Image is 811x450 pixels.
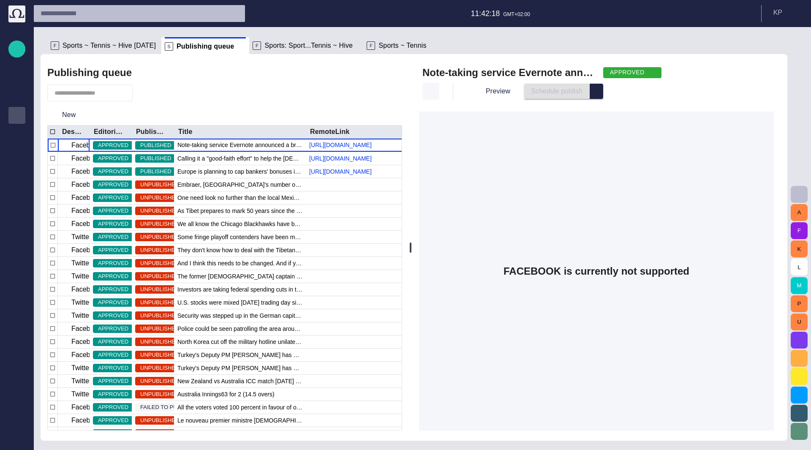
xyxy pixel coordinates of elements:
span: Publishing queue [12,110,22,120]
p: AI Assistant [12,279,22,288]
span: Editorial Admin [12,245,22,256]
p: Publishing queue KKK [12,127,22,136]
span: Rundowns [12,76,22,87]
span: UNPUBLISHED [135,259,184,267]
span: We all know the Chicago Blackhawks have been soaring this season in the NHL, but what about the p... [177,220,302,228]
span: One need look no further than the local Mexican stand to find a soggy taco or the corner delivery... [177,194,302,202]
span: New Zealand vs Australia ICC match today at 1030 [177,377,302,385]
p: Facebook [71,166,101,177]
span: UNPUBLISHED [135,338,184,346]
span: APPROVED [93,207,133,215]
span: Sports ~ Tennis ~ Hive [DATE] [63,41,156,50]
span: Publishing queue [177,42,234,51]
span: Calling it a "good-faith effort" to help the Egyptian people, U.S. Secretary of State John Kerry ... [177,154,302,163]
span: Sports: Sport...Tennis ~ Hive [264,41,353,50]
span: APPROVED [93,390,133,398]
span: APPROVED [93,167,133,176]
span: Police could be seen patrolling the area around the German chancellory and sadpksajdlkcjsal [177,325,302,333]
span: Le nouveau premier ministre égyptien, Hazem Beblaoui, a déclaré, jeudi 11 juillet, qu'il n'exclua... [177,416,302,425]
span: AI Assistant [12,279,22,289]
span: Social Media [12,229,22,239]
span: UNPUBLISHED [135,325,184,333]
span: Turkey's Deputy PM Bulent Arinc has apologised to protesters injured in demonstrations opposing t... [177,351,302,359]
p: Octopus [12,296,22,305]
p: Twitter [71,271,91,281]
p: Social Media [12,229,22,237]
a: [URL][DOMAIN_NAME] [306,154,375,163]
span: PUBLISHED [135,167,177,176]
span: North Korea cut off the military hotline unilaterally today as a prot [177,338,302,346]
p: Facebook [71,140,101,150]
a: [URL][DOMAIN_NAME] [306,141,375,149]
p: Publishing queue [12,110,22,119]
span: UNPUBLISHED [135,194,184,202]
span: As Tibet prepares to mark 50 years since the Dalai Lama fled [177,207,302,215]
p: Facebook [71,245,101,255]
p: Twitter [71,389,91,399]
p: 11:42:18 [471,8,500,19]
div: Title [178,128,193,136]
span: APPROVED [93,259,133,267]
span: APPROVED [93,377,133,385]
span: APPROVED [93,311,133,320]
p: Twitter [71,311,91,321]
p: [URL][DOMAIN_NAME] [12,262,22,271]
p: Twitter [71,376,91,386]
p: F [51,41,59,50]
span: Australia Innings63 for 2 (14.5 overs) [177,390,275,398]
span: UNPUBLISHED [135,416,184,425]
span: UNPUBLISHED [135,285,184,294]
p: Media-test with filter [12,178,22,186]
div: Publishing queue [8,107,25,124]
p: Twitter [71,232,91,242]
span: UNPUBLISHED [135,364,184,372]
span: APPROVED [93,285,133,294]
span: APPROVED [93,338,133,346]
span: PUBLISHED [135,141,177,150]
p: Facebook [71,219,101,229]
span: UNPUBLISHED [135,180,184,189]
div: Button group with publish options [524,84,603,99]
span: My OctopusX [12,212,22,222]
span: APPROVED [93,246,133,254]
div: Publishing status [136,128,167,136]
p: S [165,42,173,51]
span: Turkey's Deputy PM Bulent Arinc has apologised to protesters injured [177,364,302,372]
p: GMT+02:00 [503,11,530,18]
div: SPublishing queue [161,37,249,54]
p: Twitter [71,297,91,308]
span: Publishing queue KKK [12,127,22,137]
p: Story folders [12,93,22,102]
p: F [253,41,261,50]
ul: main menu [8,73,25,310]
span: PUBLISHED [135,154,177,163]
span: And I think this needs to be changed. And if you want to solve the dsajfsadl jflkdsa [177,259,302,267]
span: UNPUBLISHED [135,390,184,398]
div: Octopus [8,293,25,310]
span: APPROVED [93,141,133,150]
span: Sports ~ Tennis [378,41,426,50]
span: UNPUBLISHED [135,311,184,320]
span: [URL][DOMAIN_NAME] [12,262,22,273]
button: APPROVED [603,67,661,78]
span: UNPUBLISHED [135,233,184,241]
span: [PERSON_NAME]'s media (playout) [12,195,22,205]
button: P [791,295,808,312]
span: The former England captain made 115 appearances for his country and 394 for Manchester United [177,272,302,281]
span: All the voters voted 100 percent in favour of our great lead [177,403,302,412]
span: UNPUBLISHED [135,272,184,281]
span: They don't know how to deal with the Tibetan issue. And I think this shows completed failure of C... [177,246,302,254]
p: Facebook [71,402,101,412]
span: APPROVED [93,364,133,372]
span: Europe is planning to cap bankers' bonuses in a bid to curb the kind of reckless risk taking that... [177,167,302,176]
p: [PERSON_NAME]'s media (playout) [12,195,22,203]
button: Preview [467,84,517,99]
span: Investors are taking federal spending cuts in the United States in stride. [177,285,302,294]
div: Media [8,141,25,158]
span: FAILED TO PUBLISH [135,403,198,412]
h2: Publishing queue [47,67,132,79]
p: Administration [12,161,22,169]
p: Facebook [71,415,101,425]
div: Destination [62,128,83,136]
